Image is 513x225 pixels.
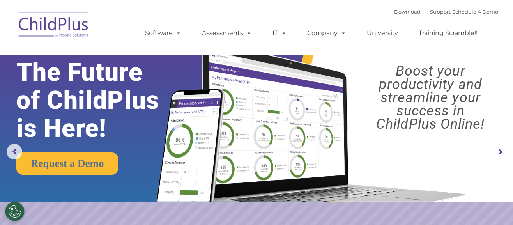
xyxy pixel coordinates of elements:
[137,25,189,41] a: Software
[265,25,294,41] a: IT
[15,6,93,45] img: ChildPlus by Procare Solutions
[5,202,25,221] button: Cookies Settings
[299,25,354,41] a: Company
[359,25,406,41] a: University
[411,25,485,41] a: Training Scramble!!
[354,64,507,131] rs-layer: Boost your productivity and streamline your success in ChildPlus Online!
[394,9,498,15] font: |
[394,9,421,15] a: Download
[108,51,132,57] span: Last name
[452,9,498,15] a: Schedule A Demo
[194,25,260,41] a: Assessments
[16,152,118,175] a: Request a Demo
[108,83,142,89] span: Phone number
[16,58,180,143] rs-layer: The Future of ChildPlus is Here!
[430,9,451,15] a: Support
